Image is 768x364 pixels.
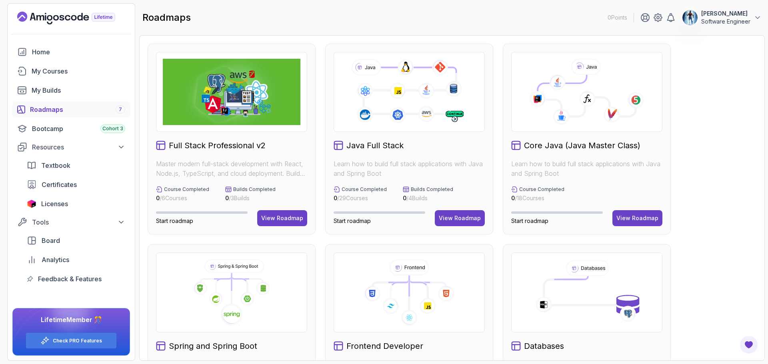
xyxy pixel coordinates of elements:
[511,194,564,202] p: / 18 Courses
[32,217,125,227] div: Tools
[41,199,68,209] span: Licenses
[12,44,130,60] a: home
[403,195,406,201] span: 0
[22,252,130,268] a: analytics
[22,196,130,212] a: licenses
[169,340,257,352] h2: Spring and Spring Boot
[53,338,102,344] a: Check PRO Features
[701,10,750,18] p: [PERSON_NAME]
[27,200,36,208] img: jetbrains icon
[524,340,564,352] h2: Databases
[22,233,130,249] a: board
[38,274,102,284] span: Feedback & Features
[261,214,303,222] div: View Roadmap
[156,195,160,201] span: 0
[435,210,485,226] button: View Roadmap
[22,177,130,193] a: certificates
[12,215,130,229] button: Tools
[411,186,453,193] p: Builds Completed
[233,186,276,193] p: Builds Completed
[225,195,229,201] span: 0
[682,10,762,26] button: user profile image[PERSON_NAME]Software Engineer
[511,217,548,224] span: Start roadmap
[42,255,69,265] span: Analytics
[682,10,698,25] img: user profile image
[41,161,70,170] span: Textbook
[608,14,627,22] p: 0 Points
[12,63,130,79] a: courses
[12,140,130,154] button: Resources
[439,214,481,222] div: View Roadmap
[32,66,125,76] div: My Courses
[701,18,750,26] p: Software Engineer
[169,140,266,151] h2: Full Stack Professional v2
[257,210,307,226] button: View Roadmap
[22,157,130,173] a: textbook
[342,186,387,193] p: Course Completed
[511,159,662,178] p: Learn how to build full stack applications with Java and Spring Boot
[334,194,387,202] p: / 29 Courses
[511,195,515,201] span: 0
[163,59,300,125] img: Full Stack Professional v2
[22,271,130,287] a: feedback
[524,140,640,151] h2: Core Java (Java Master Class)
[519,186,564,193] p: Course Completed
[102,125,123,132] span: Cohort 3
[156,217,193,224] span: Start roadmap
[334,217,371,224] span: Start roadmap
[42,180,77,189] span: Certificates
[26,332,117,349] button: Check PRO Features
[739,335,758,354] button: Open Feedback Button
[32,142,125,152] div: Resources
[616,214,658,222] div: View Roadmap
[156,159,307,178] p: Master modern full-stack development with React, Node.js, TypeScript, and cloud deployment. Build...
[142,11,191,24] h2: roadmaps
[156,194,209,202] p: / 6 Courses
[17,12,134,24] a: Landing page
[334,195,337,201] span: 0
[346,140,404,151] h2: Java Full Stack
[12,121,130,137] a: bootcamp
[225,194,276,202] p: / 3 Builds
[612,210,662,226] button: View Roadmap
[30,105,125,114] div: Roadmaps
[32,47,125,57] div: Home
[346,340,423,352] h2: Frontend Developer
[164,186,209,193] p: Course Completed
[32,86,125,95] div: My Builds
[119,106,122,113] span: 7
[42,236,60,245] span: Board
[334,159,485,178] p: Learn how to build full stack applications with Java and Spring Boot
[12,82,130,98] a: builds
[403,194,453,202] p: / 4 Builds
[32,124,125,133] div: Bootcamp
[12,101,130,117] a: roadmaps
